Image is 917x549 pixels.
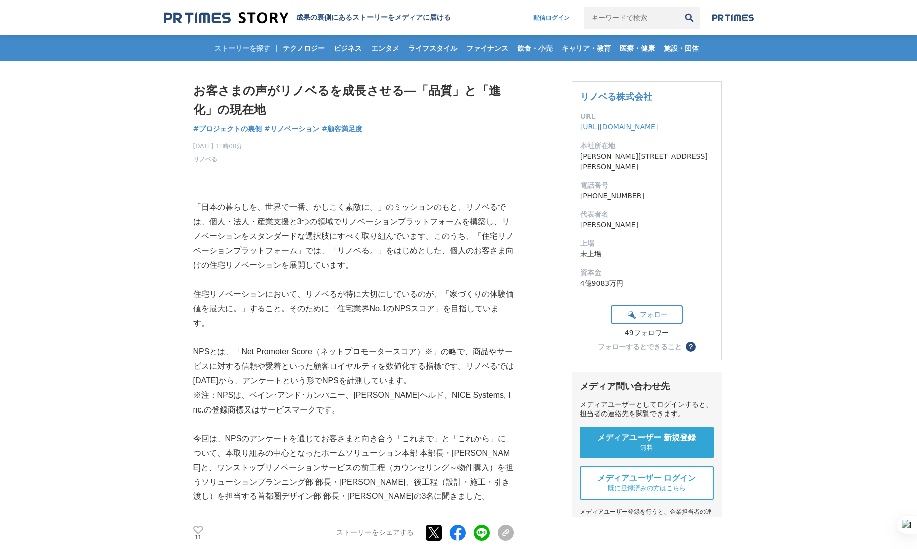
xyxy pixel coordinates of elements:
a: 成果の裏側にあるストーリーをメディアに届ける 成果の裏側にあるストーリーをメディアに届ける [164,11,451,25]
span: ライフスタイル [404,44,461,53]
a: #プロジェクトの裏側 [193,124,262,134]
p: 「日本の暮らしを、世界で一番、かしこく素敵に。」のミッションのもと、リノベるで [193,200,514,215]
a: テクノロジー [279,35,329,61]
span: テクノロジー [279,44,329,53]
span: [DATE] 11時00分 [193,142,243,151]
div: 49フォロワー [611,329,683,338]
a: メディアユーザー 新規登録 無料 [580,427,714,458]
span: 施設・団体 [660,44,703,53]
a: リノベる [193,155,217,164]
div: メディアユーザーとしてログインすると、担当者の連絡先を閲覧できます。 [580,400,714,419]
div: メディア問い合わせ先 [580,380,714,392]
a: ファイナンス [462,35,512,61]
p: は、個人・法人・産業支援と3つの領域でリノベーションプラットフォームを構築し、リノベーションをスタンダードな選択肢にすべく取り組んでいます。このうち、「住宅リノベーションプラットフォーム」では、... [193,215,514,272]
span: ファイナンス [462,44,512,53]
p: 住宅リノベーションにおいて、リノベるが特に大切にしているのが、「家づくりの体験価値を最大に。」すること。そのために「住宅業界No.1のNPSスコア」を目指しています。 [193,287,514,330]
img: prtimes [712,14,754,22]
h2: 成果の裏側にあるストーリーをメディアに届ける [296,13,451,22]
span: 無料 [640,443,653,452]
span: キャリア・教育 [558,44,615,53]
span: 飲食・小売 [513,44,557,53]
a: 医療・健康 [616,35,659,61]
a: リノベる株式会社 [580,91,652,102]
p: 今回は、NPSのアンケートを通じてお客さまと向き合う「これまで」と「これから」について、本取り組みの中心となったホームソリューション本部 本部長・[PERSON_NAME]と、ワンストップリノベ... [193,432,514,504]
span: 医療・健康 [616,44,659,53]
a: 配信ログイン [523,7,580,29]
span: エンタメ [367,44,403,53]
span: #リノベーション [264,124,319,133]
span: ビジネス [330,44,366,53]
span: #顧客満足度 [322,124,363,133]
a: ライフスタイル [404,35,461,61]
dd: [PERSON_NAME][STREET_ADDRESS][PERSON_NAME] [580,151,713,172]
a: メディアユーザー ログイン 既に登録済みの方はこちら [580,466,714,500]
span: ？ [687,343,694,350]
dd: [PHONE_NUMBER] [580,191,713,201]
span: メディアユーザー 新規登録 [597,433,696,443]
button: ？ [686,342,696,352]
a: 飲食・小売 [513,35,557,61]
p: NPSとは、「Net Promoter Score（ネットプロモータースコア）※」の略で、商品やサービスに対する信頼や愛着といった顧客ロイヤルティを数値化する指標です。リノベるでは[DATE]か... [193,345,514,388]
a: キャリア・教育 [558,35,615,61]
dt: 資本金 [580,267,713,278]
dd: 4億9083万円 [580,278,713,289]
div: フォローするとできること [598,343,682,350]
dt: 上場 [580,238,713,249]
a: #顧客満足度 [322,124,363,134]
button: 検索 [678,7,700,29]
button: フォロー [611,305,683,324]
h1: お客さまの声がリノベるを成長させる―「品質」と「進化」の現在地 [193,81,514,120]
a: ビジネス [330,35,366,61]
span: 既に登録済みの方はこちら [608,484,686,493]
dd: 未上場 [580,249,713,259]
a: エンタメ [367,35,403,61]
dt: 本社所在地 [580,141,713,151]
p: 11 [193,535,203,540]
a: [URL][DOMAIN_NAME] [580,123,658,131]
a: 施設・団体 [660,35,703,61]
span: #プロジェクトの裏側 [193,124,262,133]
dt: 電話番号 [580,180,713,191]
input: キーワードで検索 [584,7,678,29]
dt: 代表者名 [580,209,713,220]
dd: [PERSON_NAME] [580,220,713,230]
p: ストーリーをシェアする [336,529,414,538]
a: #リノベーション [264,124,319,134]
dt: URL [580,111,713,122]
p: ※注：NPSは、ベイン･アンド･カンパニー、[PERSON_NAME]ヘルド、NICE Systems, Inc.の登録商標又はサービスマークです。 [193,388,514,418]
img: 成果の裏側にあるストーリーをメディアに届ける [164,11,288,25]
span: メディアユーザー ログイン [597,473,696,484]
